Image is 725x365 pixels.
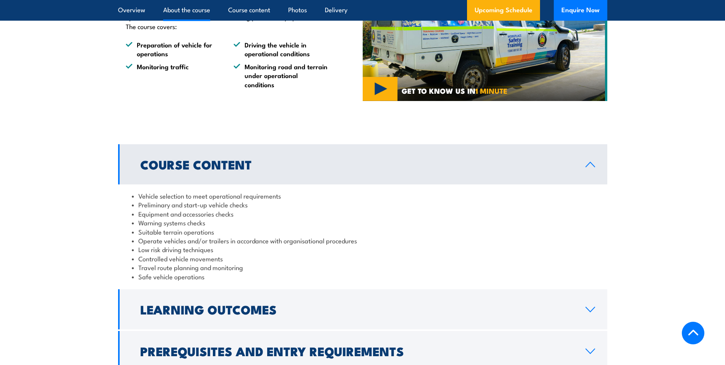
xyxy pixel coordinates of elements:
[132,218,594,227] li: Warning systems checks
[140,345,573,356] h2: Prerequisites and Entry Requirements
[126,62,220,89] li: Monitoring traffic
[234,40,328,58] li: Driving the vehicle in operational conditions
[118,289,607,329] a: Learning Outcomes
[402,87,508,94] span: GET TO KNOW US IN
[132,191,594,200] li: Vehicle selection to meet operational requirements
[132,272,594,281] li: Safe vehicle operations
[126,40,220,58] li: Preparation of vehicle for operations
[132,236,594,245] li: Operate vehicles and/or trailers in accordance with organisational procedures
[132,254,594,263] li: Controlled vehicle movements
[132,209,594,218] li: Equipment and accessories checks
[234,62,328,89] li: Monitoring road and terrain under operational conditions
[132,263,594,272] li: Travel route planning and monitoring
[140,159,573,169] h2: Course Content
[132,245,594,254] li: Low risk driving techniques
[132,200,594,209] li: Preliminary and start-up vehicle checks
[140,304,573,314] h2: Learning Outcomes
[118,144,607,184] a: Course Content
[475,85,508,96] strong: 1 MINUTE
[132,227,594,236] li: Suitable terrain operations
